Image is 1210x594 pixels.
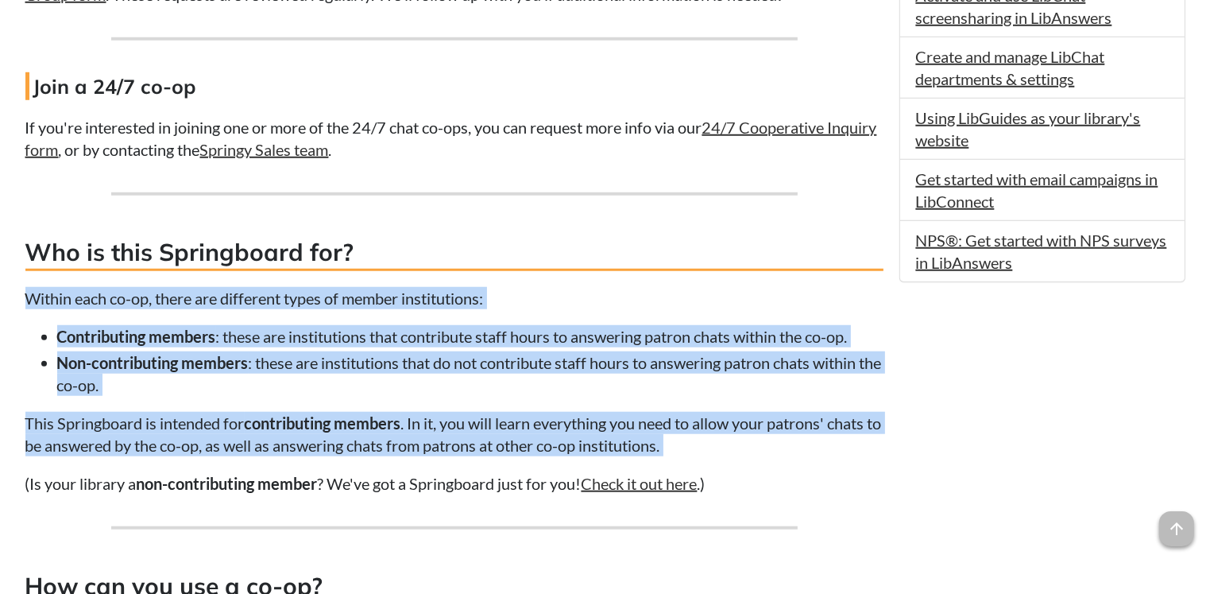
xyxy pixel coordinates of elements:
strong: contributing members [245,413,401,433]
a: arrow_upward [1159,513,1194,532]
a: NPS®: Get started with NPS surveys in LibAnswers [916,231,1167,272]
a: 24/7 Cooperative Inquiry form [25,118,877,159]
h3: Who is this Springboard for? [25,235,883,271]
a: Get started with email campaigns in LibConnect [916,169,1158,211]
a: Check it out here [582,474,698,493]
strong: non- [137,474,168,493]
p: If you're interested in joining one or more of the 24/7 chat co-ops, you can request more info vi... [25,116,883,161]
strong: contributing member [168,474,318,493]
p: (Is your library a ? We've got a Springboard just for you! .) [25,472,883,495]
a: Create and manage LibChat departments & settings [916,47,1105,88]
span: arrow_upward [1159,511,1194,546]
strong: Contributing members [57,327,216,346]
p: This Springboard is intended for . In it, you will learn everything you need to allow your patron... [25,412,883,456]
li: : these are institutions that do not contribute staff hours to answering patron chats within the ... [57,351,883,396]
p: Within each co-op, there are different types of member institutions: [25,287,883,309]
a: Using LibGuides as your library's website [916,108,1141,149]
strong: Non-contributing members [57,353,249,372]
h4: Join a 24/7 co-op [25,72,883,100]
li: : these are institutions that contribute staff hours to answering patron chats within the co-op. [57,325,883,347]
a: Springy Sales team [200,140,329,159]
